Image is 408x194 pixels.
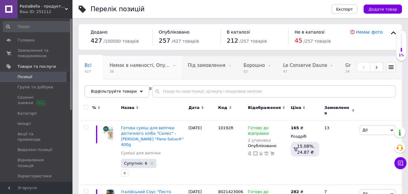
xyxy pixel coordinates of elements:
[362,128,368,132] span: Дії
[18,131,56,142] span: Акції та промокоди
[291,134,319,139] div: Роздріб
[368,7,397,12] span: Додати товар
[18,64,56,69] span: Товари та послуги
[248,143,288,149] div: Опубліковано
[92,105,96,110] span: %
[124,161,147,165] span: Супутніх: 6
[248,105,281,110] span: Відображення
[294,30,324,35] span: Не в каталозі
[85,63,92,68] span: Всі
[304,39,331,44] span: / 257 товарів
[291,125,303,131] div: ₴
[331,5,358,14] button: Експорт
[172,39,199,44] span: / 427 товарів
[248,126,269,137] span: Готово до відправки
[18,84,53,90] span: Групи та добірки
[248,138,288,143] div: 2 упаковка
[227,37,238,44] span: 212
[159,30,190,35] span: Опубліковано
[18,157,56,168] span: Відновлення позицій
[356,30,383,35] a: Немає фото
[243,63,265,68] span: Борошно
[239,39,267,44] span: / 257 товарів
[291,189,299,194] b: 282
[121,150,161,156] a: Суміші для випічки
[187,121,217,185] div: [DATE]
[336,7,353,12] span: Експорт
[218,126,233,130] span: 10192R
[3,21,71,32] input: Пошук
[121,126,184,147] a: Готова суміш для випічки дієтичного хліба "Салюс" - [PERSON_NAME] "Pane Salus®" 400g
[152,85,396,97] input: Пошук по назві позиції, артикулу і пошуковим запитам
[91,30,107,35] span: Додано
[18,173,52,179] span: Характеристики
[324,105,350,116] span: Замовлення
[345,63,387,68] span: Granaio Delle Idee
[18,38,34,43] span: Головна
[85,86,109,91] span: Приховані
[364,5,402,14] button: Додати товар
[243,69,265,74] span: 52
[104,56,182,79] div: Немає в наявності, Опубліковані
[18,147,52,153] span: Видалені позиції
[91,89,137,94] span: Відфільтруйте товари
[291,105,301,110] span: Ціна
[283,63,327,68] span: Le Conserve Daune
[91,6,145,12] div: Перелік позицій
[18,74,32,80] span: Позиції
[297,144,315,155] span: 15.08%, 24.87 ₴
[121,105,134,110] span: Назва
[110,69,170,74] span: 38
[188,105,200,110] span: Дата
[18,111,37,116] span: Категорії
[20,4,65,9] span: PastaBella - продукти Італії
[394,157,406,169] button: Чат з покупцем
[91,37,102,44] span: 427
[291,126,299,130] b: 165
[345,69,387,74] span: 24
[283,69,327,74] span: 47
[218,105,227,110] span: Код
[294,37,302,44] span: 45
[227,30,250,35] span: В каталозі
[397,53,406,58] div: 1%
[321,121,358,185] div: 13
[103,125,118,141] img: Готовая смесь для выпечки диетического хлеба "Салюс" - Ruggeri "Pane Salus®" 400g
[18,121,31,127] span: Імпорт
[20,9,72,15] div: Ваш ID: 251112
[188,63,226,68] span: Під замовлення
[103,39,139,44] span: / 100000 товарів
[110,63,170,68] span: Немає в наявності, Опу...
[18,95,56,106] span: Сезонні знижки
[85,69,92,74] span: 427
[159,37,170,44] span: 257
[18,48,56,59] span: Замовлення та повідомлення
[121,79,204,102] div: Автозаповнення характеристик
